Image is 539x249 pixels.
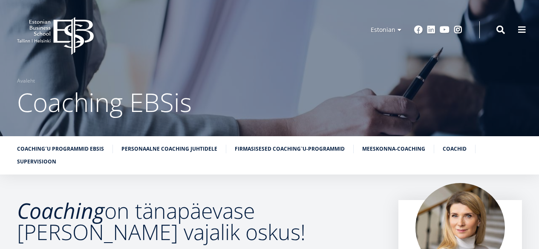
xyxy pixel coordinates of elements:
[17,196,104,225] em: Coaching
[427,26,435,34] a: Linkedin
[235,145,345,153] a: Firmasisesed coaching`u-programmid
[17,145,104,153] a: Coaching´u programmid EBSis
[17,157,56,166] a: SUPERVISIOON
[443,145,467,153] a: Coachid
[414,26,423,34] a: Facebook
[121,145,217,153] a: Personaalne coaching juhtidele
[17,77,35,85] a: Avaleht
[17,200,381,243] h2: on tänapäevase [PERSON_NAME] vajalik oskus!
[454,26,462,34] a: Instagram
[362,145,425,153] a: Meeskonna-coaching
[17,85,192,120] span: Coaching EBSis
[440,26,450,34] a: Youtube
